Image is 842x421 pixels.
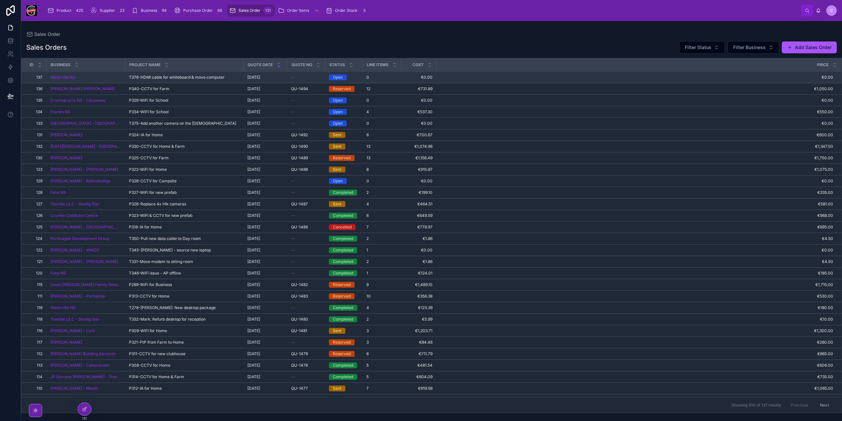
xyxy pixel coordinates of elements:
div: 94 [160,7,169,14]
a: Open [329,120,359,126]
span: €550.00 [437,109,833,115]
a: [DATE] [247,98,283,103]
a: [PERSON_NAME] [50,132,82,138]
span: Product [57,8,71,13]
a: 13 [366,155,397,161]
span: -- [291,121,295,126]
a: P340-CCTV for Farm [129,86,239,92]
span: 8 [366,167,369,172]
a: Open [329,97,359,103]
a: Sent [329,132,359,138]
a: Purchase Order68 [172,5,226,16]
a: QU-1486 [291,224,321,230]
a: €0.00 [437,121,833,126]
a: [PERSON_NAME] - Ballinskelligs [50,178,110,184]
span: 0 [366,75,369,80]
a: -- [291,213,321,218]
a: Drumnacurra NS - Causeway [50,98,121,103]
span: P318-IA for Home [129,224,162,230]
a: QU-1487 [291,201,321,207]
span: €1,156.49 [405,155,433,161]
span: €335.00 [437,190,833,195]
a: €1,074.96 [405,144,433,149]
span: -- [291,75,295,80]
a: [DATE] [247,190,283,195]
a: QU-1492 [291,132,321,138]
span: 13 [366,155,370,161]
a: [DATE][PERSON_NAME] - [GEOGRAPHIC_DATA] [50,144,121,149]
a: P324-IA for Home [129,132,239,138]
a: €537.30 [405,109,433,115]
span: 4 [366,201,369,207]
a: -- [291,121,321,126]
a: Sent [329,167,359,172]
span: P326-Replace 4x Hik cameras [129,201,186,207]
a: [DATE] [247,86,283,92]
span: €778.97 [405,224,433,230]
span: [DATE] [247,178,260,184]
div: Open [333,109,343,115]
span: [DATE] [247,167,260,172]
a: [GEOGRAPHIC_DATA] - [GEOGRAPHIC_DATA] [50,121,121,126]
a: 0 [366,98,397,103]
a: €581.00 [437,201,833,207]
a: €731.89 [405,86,433,92]
a: P323-WiFI & CCTV for new prefab [129,213,239,218]
a: Sales Order [26,31,60,38]
span: [PERSON_NAME] - [PERSON_NAME] [50,167,118,172]
a: €895.00 [437,224,833,230]
span: €0.00 [405,178,433,184]
a: 0 [366,75,397,80]
a: P329-WiFi for School [129,98,239,103]
a: 127 [29,201,42,207]
div: Open [333,120,343,126]
span: 133 [29,121,42,126]
span: Business [141,8,157,13]
a: [DATE] [247,132,283,138]
a: P330-CCTV for Home & Farm [129,144,239,149]
span: [DATE] [247,86,260,92]
a: Sent [329,201,359,207]
span: P324-IA for Home [129,132,163,138]
a: Order Items [276,5,322,16]
div: 68 [215,7,224,14]
span: €0.00 [437,75,833,80]
a: 2 [366,190,397,195]
a: Reserved [329,86,359,92]
a: 128 [29,190,42,195]
div: scrollable content [42,3,801,18]
span: €0.00 [405,98,433,103]
span: 134 [29,109,42,115]
span: 2 [366,190,369,195]
span: 126 [29,213,42,218]
span: €0.00 [405,121,433,126]
div: Sent [333,201,341,207]
span: €1,075.00 [437,167,833,172]
a: €600.00 [437,132,833,138]
a: Sales Order131 [227,5,275,16]
div: Cancelled [333,224,352,230]
a: €0.00 [437,178,833,184]
span: [DATE] [247,190,260,195]
span: [PERSON_NAME] - [GEOGRAPHIC_DATA] [50,224,121,230]
a: Foynes NS [50,109,121,115]
span: P329-WiFi for School [129,98,168,103]
span: [PERSON_NAME] [PERSON_NAME] [50,86,115,92]
a: 8 [366,132,397,138]
a: P325-CCTV for Farm [129,155,239,161]
a: €1,347.50 [437,144,833,149]
span: Order Stock [335,8,358,13]
span: P328-CCTV for Campsite [129,178,177,184]
a: Faha NS [50,190,66,195]
a: 12 [366,86,397,92]
span: Purchase Order [183,8,213,13]
div: Reserved [333,155,351,161]
span: 132 [29,144,42,149]
div: Completed [333,190,353,196]
span: 137 [29,75,42,80]
a: 0 [366,178,397,184]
